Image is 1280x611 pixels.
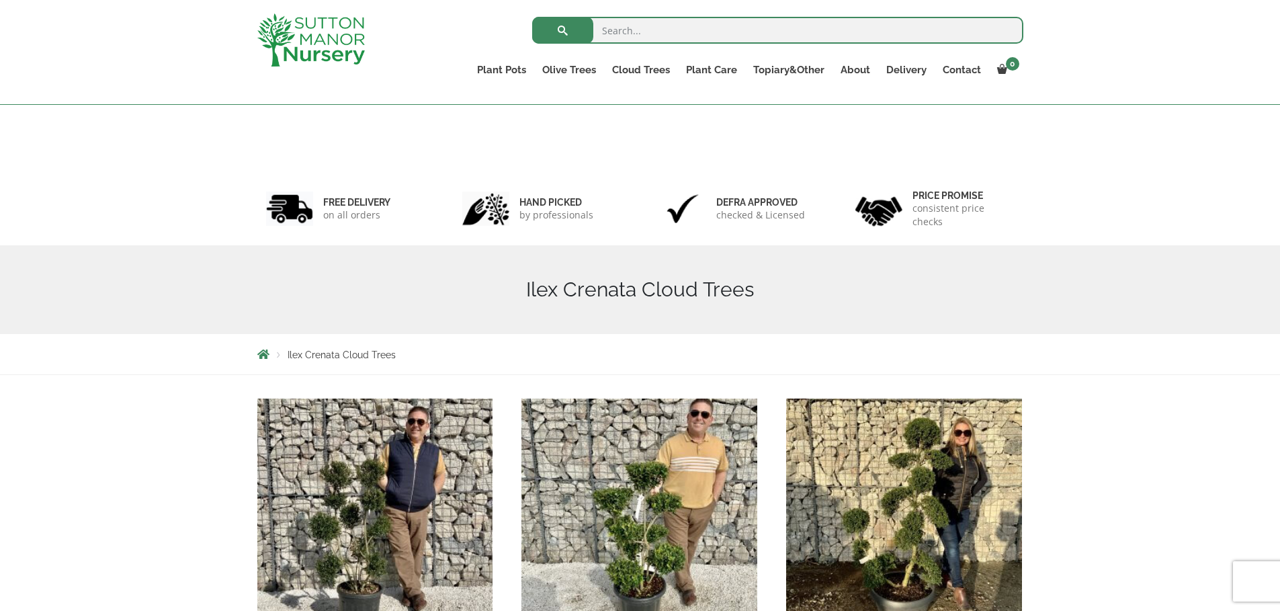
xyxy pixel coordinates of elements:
p: by professionals [519,208,593,222]
p: checked & Licensed [716,208,805,222]
span: Ilex Crenata Cloud Trees [288,350,396,360]
a: Delivery [878,60,935,79]
h6: FREE DELIVERY [323,196,390,208]
a: Contact [935,60,989,79]
h6: Price promise [912,190,1015,202]
img: 4.jpg [855,188,902,229]
h1: Ilex Crenata Cloud Trees [257,278,1023,302]
p: on all orders [323,208,390,222]
a: About [833,60,878,79]
a: Olive Trees [534,60,604,79]
input: Search... [532,17,1023,44]
a: Plant Care [678,60,745,79]
a: 0 [989,60,1023,79]
a: Plant Pots [469,60,534,79]
img: 3.jpg [659,192,706,226]
nav: Breadcrumbs [257,349,1023,360]
h6: Defra approved [716,196,805,208]
a: Cloud Trees [604,60,678,79]
img: 2.jpg [462,192,509,226]
h6: hand picked [519,196,593,208]
a: Topiary&Other [745,60,833,79]
img: 1.jpg [266,192,313,226]
p: consistent price checks [912,202,1015,229]
span: 0 [1006,57,1019,71]
img: logo [257,13,365,67]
